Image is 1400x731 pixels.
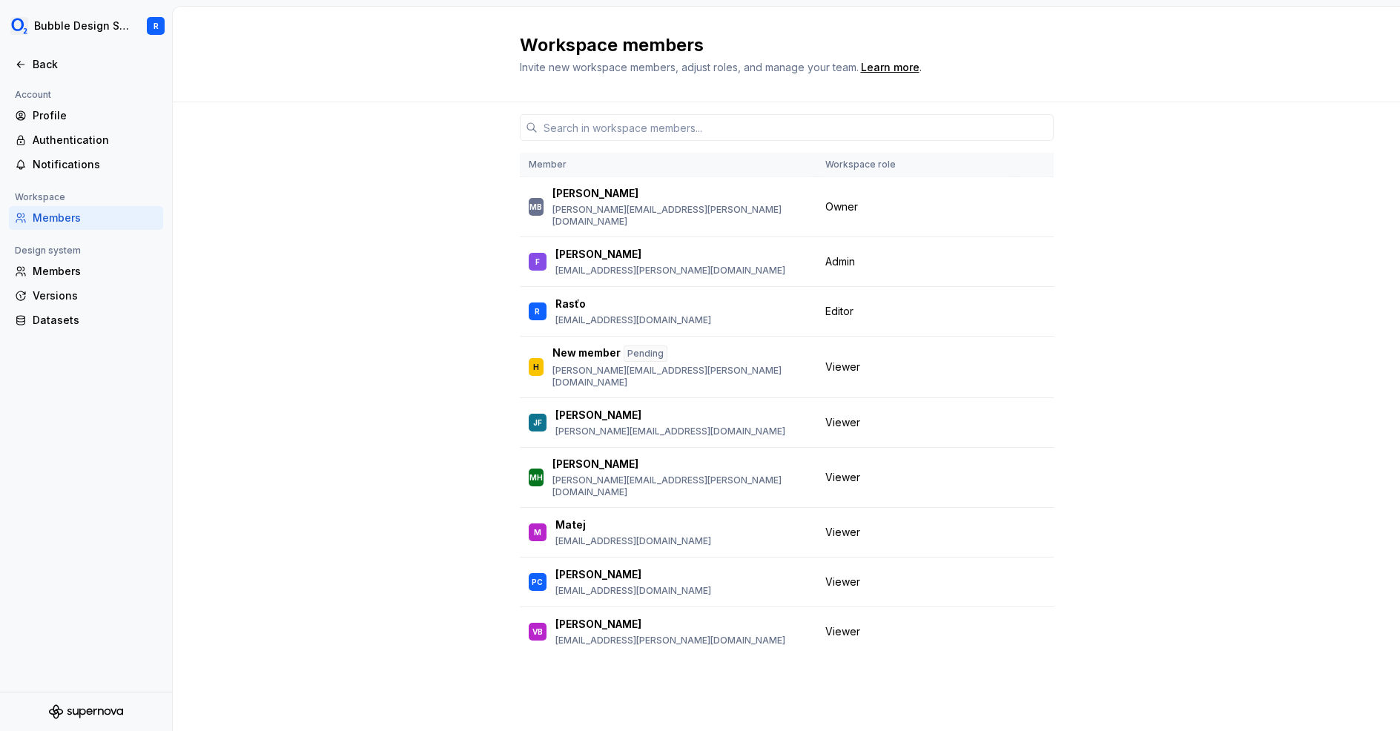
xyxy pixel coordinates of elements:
a: Members [9,206,163,230]
div: Members [33,264,157,279]
p: [PERSON_NAME] [555,567,641,582]
p: [PERSON_NAME][EMAIL_ADDRESS][PERSON_NAME][DOMAIN_NAME] [552,474,808,498]
span: Viewer [825,624,860,639]
div: JF [533,415,542,430]
div: MB [529,199,542,214]
a: Datasets [9,308,163,332]
div: Bubble Design System [34,19,129,33]
a: Notifications [9,153,163,176]
p: [EMAIL_ADDRESS][DOMAIN_NAME] [555,535,711,547]
div: R [153,20,159,32]
p: [PERSON_NAME] [552,457,638,472]
p: [PERSON_NAME] [555,617,641,632]
p: [PERSON_NAME][EMAIL_ADDRESS][PERSON_NAME][DOMAIN_NAME] [552,204,808,228]
p: [EMAIL_ADDRESS][PERSON_NAME][DOMAIN_NAME] [555,265,785,277]
div: Back [33,57,157,72]
div: F [535,254,540,269]
a: Members [9,259,163,283]
div: Pending [624,345,667,362]
div: Design system [9,242,87,259]
div: VB [532,624,543,639]
div: Authentication [33,133,157,148]
div: Versions [33,288,157,303]
p: New member [552,345,621,362]
p: [EMAIL_ADDRESS][PERSON_NAME][DOMAIN_NAME] [555,635,785,646]
div: R [535,304,540,319]
p: [EMAIL_ADDRESS][DOMAIN_NAME] [555,314,711,326]
div: H [533,360,539,374]
div: MH [529,470,543,485]
p: [PERSON_NAME][EMAIL_ADDRESS][DOMAIN_NAME] [555,426,785,437]
span: Admin [825,254,855,269]
div: Notifications [33,157,157,172]
p: Matej [555,517,586,532]
th: Workspace role [816,153,1015,177]
div: Workspace [9,188,71,206]
span: Editor [825,304,853,319]
a: Learn more [861,60,919,75]
span: Invite new workspace members, adjust roles, and manage your team. [520,61,859,73]
span: Viewer [825,525,860,540]
span: Owner [825,199,858,214]
h2: Workspace members [520,33,1036,57]
div: Members [33,211,157,225]
div: Profile [33,108,157,123]
span: Viewer [825,415,860,430]
span: Viewer [825,470,860,485]
svg: Supernova Logo [49,704,123,719]
p: [EMAIL_ADDRESS][DOMAIN_NAME] [555,585,711,597]
a: Versions [9,284,163,308]
div: M [534,525,541,540]
p: Rasťo [555,297,586,311]
button: Bubble Design SystemR [3,10,169,42]
div: PC [532,575,543,589]
a: Authentication [9,128,163,152]
th: Member [520,153,816,177]
p: [PERSON_NAME] [555,247,641,262]
span: Viewer [825,360,860,374]
p: [PERSON_NAME][EMAIL_ADDRESS][PERSON_NAME][DOMAIN_NAME] [552,365,808,388]
input: Search in workspace members... [538,114,1054,141]
span: Viewer [825,575,860,589]
span: . [859,62,922,73]
p: [PERSON_NAME] [552,186,638,201]
img: 1a847f6c-1245-4c66-adf2-ab3a177fc91e.png [10,17,28,35]
div: Datasets [33,313,157,328]
a: Profile [9,104,163,128]
a: Back [9,53,163,76]
p: [PERSON_NAME] [555,408,641,423]
div: Account [9,86,57,104]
